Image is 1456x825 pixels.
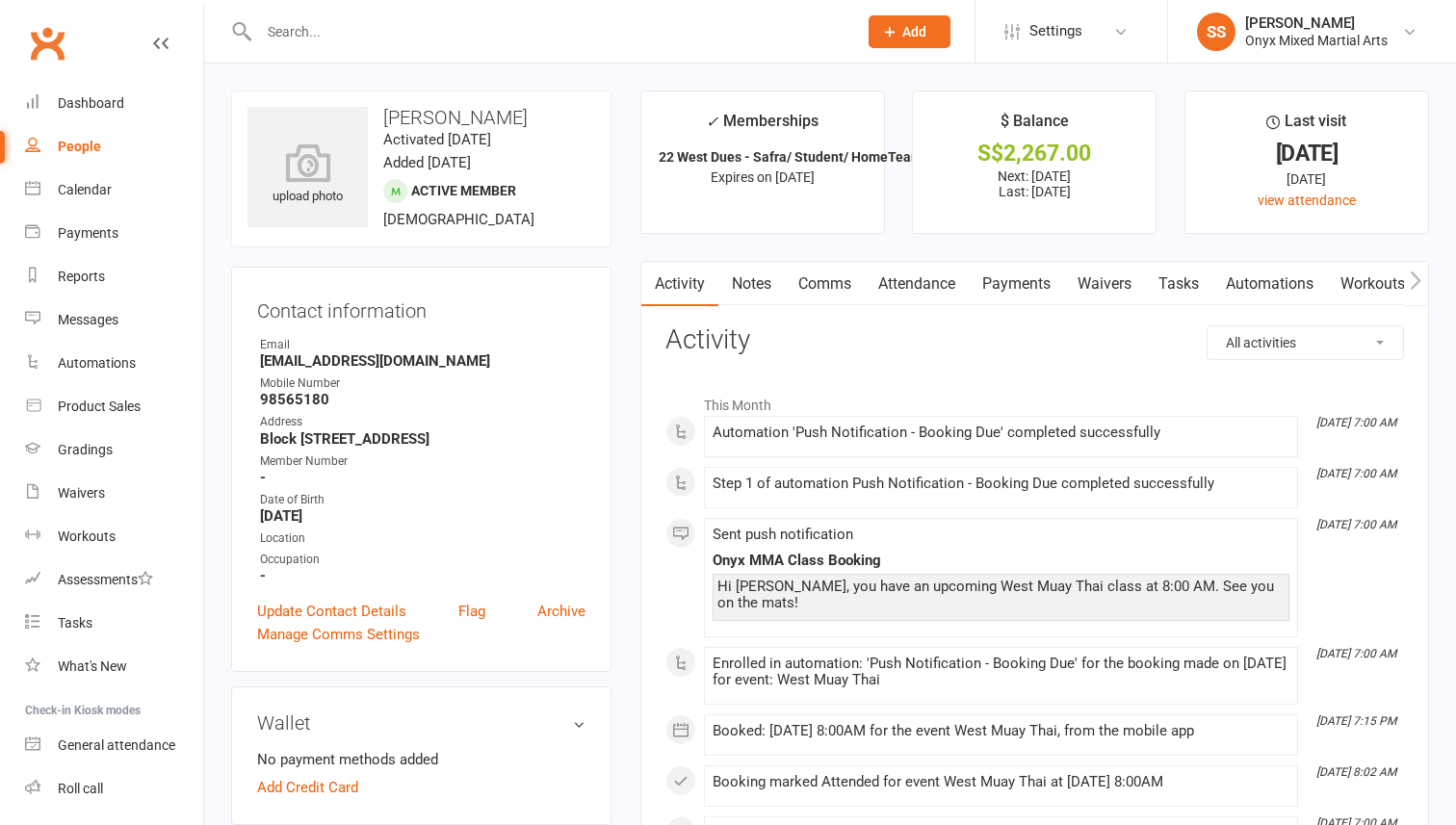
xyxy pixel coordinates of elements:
a: Comms [785,262,865,306]
time: Added [DATE] [383,154,471,171]
div: Booking marked Attended for event West Muay Thai at [DATE] 8:00AM [713,774,1289,790]
button: Add [869,15,950,48]
a: Waivers [1064,262,1145,306]
a: Notes [718,262,785,306]
div: Hi [PERSON_NAME], you have an upcoming West Muay Thai class at 8:00 AM. See you on the mats! [717,579,1285,611]
div: SS [1197,13,1235,51]
a: Tasks [25,602,203,645]
a: Workouts [1327,262,1418,306]
a: Add Credit Card [257,776,358,799]
strong: [DATE] [260,507,585,525]
h3: Contact information [257,293,585,322]
div: Last visit [1266,109,1346,143]
div: [PERSON_NAME] [1245,14,1388,32]
div: General attendance [58,737,175,753]
div: Payments [58,225,118,241]
a: Update Contact Details [257,600,406,623]
div: S$2,267.00 [930,143,1138,164]
div: Member Number [260,452,585,471]
div: [DATE] [1203,168,1411,190]
a: Reports [25,255,203,298]
strong: - [260,469,585,486]
a: Dashboard [25,82,203,125]
div: Step 1 of automation Push Notification - Booking Due completed successfully [713,476,1289,492]
a: Attendance [865,262,969,306]
h3: Activity [665,325,1404,355]
time: Activated [DATE] [383,131,491,148]
i: [DATE] 7:00 AM [1316,416,1396,429]
p: Next: [DATE] Last: [DATE] [930,168,1138,199]
a: Gradings [25,428,203,472]
strong: [EMAIL_ADDRESS][DOMAIN_NAME] [260,352,585,370]
i: [DATE] 7:00 AM [1316,518,1396,531]
div: Occupation [260,551,585,569]
div: Email [260,336,585,354]
div: Roll call [58,781,103,796]
a: Payments [969,262,1064,306]
div: Waivers [58,485,105,501]
div: Date of Birth [260,491,585,509]
a: Payments [25,212,203,255]
h3: Wallet [257,712,585,734]
a: Automations [1212,262,1327,306]
strong: - [260,567,585,584]
div: People [58,139,101,154]
div: What's New [58,658,127,674]
i: [DATE] 8:02 AM [1316,765,1396,779]
div: Messages [58,312,118,327]
h3: [PERSON_NAME] [247,107,595,128]
i: [DATE] 7:00 AM [1316,467,1396,480]
li: This Month [665,385,1404,416]
strong: 98565180 [260,391,585,408]
div: Dashboard [58,95,124,111]
a: view attendance [1258,193,1356,208]
a: Manage Comms Settings [257,623,420,646]
a: Messages [25,298,203,342]
span: Expires on [DATE] [711,169,815,185]
li: No payment methods added [257,748,585,771]
span: [DEMOGRAPHIC_DATA] [383,211,534,228]
div: Product Sales [58,399,141,414]
a: Assessments [25,558,203,602]
span: Sent push notification [713,526,853,543]
a: Clubworx [23,19,71,67]
div: Reports [58,269,105,284]
a: Automations [25,342,203,385]
i: [DATE] 7:15 PM [1316,714,1396,728]
div: Onyx MMA Class Booking [713,553,1289,569]
input: Search... [253,18,844,45]
div: Mobile Number [260,374,585,393]
a: Roll call [25,767,203,811]
i: [DATE] 7:00 AM [1316,647,1396,660]
div: Tasks [58,615,92,631]
a: People [25,125,203,168]
div: [DATE] [1203,143,1411,164]
strong: Block [STREET_ADDRESS] [260,430,585,448]
div: Calendar [58,182,112,197]
i: ✓ [706,113,718,131]
strong: 22 West Dues - Safra/ Student/ HomeTeam Me... [659,149,956,165]
span: Settings [1029,10,1082,53]
a: What's New [25,645,203,688]
a: Workouts [25,515,203,558]
div: Memberships [706,109,819,144]
a: Tasks [1145,262,1212,306]
div: Workouts [58,529,116,544]
a: General attendance kiosk mode [25,724,203,767]
a: Archive [537,600,585,623]
div: Address [260,413,585,431]
span: Add [902,24,926,39]
a: Activity [641,262,718,306]
div: Location [260,529,585,548]
div: $ Balance [1001,109,1069,143]
div: Gradings [58,442,113,457]
div: Assessments [58,572,153,587]
span: Active member [411,183,516,198]
div: upload photo [247,143,368,207]
div: Booked: [DATE] 8:00AM for the event West Muay Thai, from the mobile app [713,723,1289,739]
div: Onyx Mixed Martial Arts [1245,32,1388,49]
a: Waivers [25,472,203,515]
a: Product Sales [25,385,203,428]
div: Automations [58,355,136,371]
a: Calendar [25,168,203,212]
